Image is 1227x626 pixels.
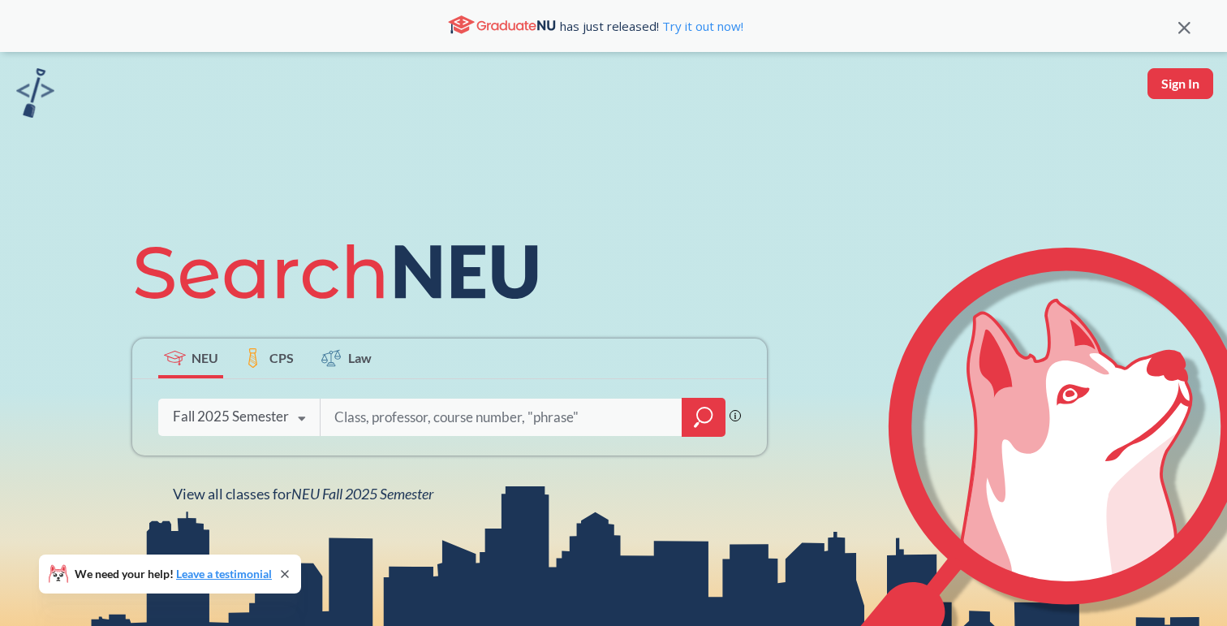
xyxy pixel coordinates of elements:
[333,400,670,434] input: Class, professor, course number, "phrase"
[173,408,289,425] div: Fall 2025 Semester
[291,485,433,503] span: NEU Fall 2025 Semester
[192,348,218,367] span: NEU
[176,567,272,581] a: Leave a testimonial
[1147,68,1213,99] button: Sign In
[75,568,272,580] span: We need your help!
[173,485,433,503] span: View all classes for
[682,398,725,437] div: magnifying glass
[694,406,713,429] svg: magnifying glass
[16,68,54,123] a: sandbox logo
[659,18,743,34] a: Try it out now!
[269,348,294,367] span: CPS
[16,68,54,118] img: sandbox logo
[560,17,743,35] span: has just released!
[348,348,372,367] span: Law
